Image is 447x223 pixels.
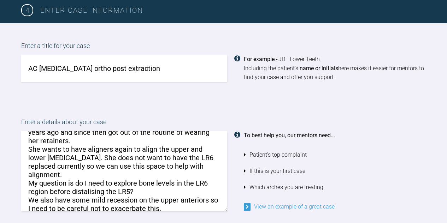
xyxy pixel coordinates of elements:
li: Patient's top complaint [244,147,426,163]
input: JD - Lower Teeth [21,55,227,82]
label: Enter a title for your case [21,41,426,55]
strong: For example - [244,56,277,62]
label: Enter a details about your case [21,117,426,131]
a: View an example of a great case [244,203,335,210]
li: If this is your first case [244,163,426,179]
li: Which arches you are treating [244,179,426,195]
strong: name or initials [300,65,338,72]
strong: To best help you, our mentors need... [244,132,335,139]
textarea: This [DEMOGRAPHIC_DATA] had the LR6 extracted a few years ago and since then got out of the routi... [21,131,227,211]
div: 'JD - Lower Teeth'. Including the patient's here makes it easier for mentors to find your case an... [244,55,426,82]
span: 4 [21,4,33,16]
h3: Enter case information [40,5,426,16]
